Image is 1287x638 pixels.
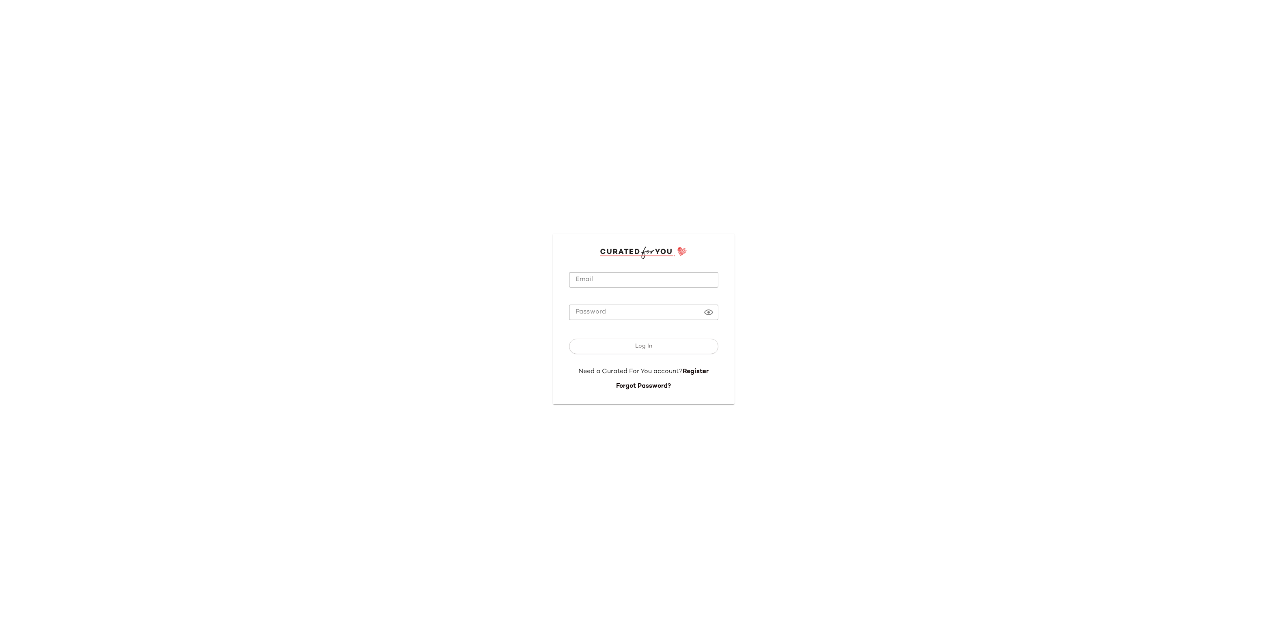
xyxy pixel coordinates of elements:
[683,368,709,375] a: Register
[635,343,652,350] span: Log In
[616,383,671,390] a: Forgot Password?
[569,339,718,354] button: Log In
[578,368,683,375] span: Need a Curated For You account?
[600,247,687,259] img: cfy_login_logo.DGdB1djN.svg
